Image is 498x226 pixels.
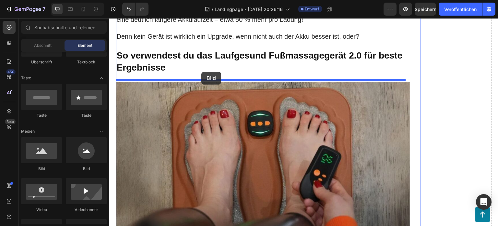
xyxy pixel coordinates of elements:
font: Bild [38,166,45,171]
button: Speichern [415,3,436,16]
font: Entwurf [305,7,319,11]
font: Landingpage - [DATE] 20:26:16 [215,7,283,12]
font: Videobanner [75,207,98,212]
div: Öffnen Sie den Intercom Messenger [476,194,492,210]
font: Bild [83,166,90,171]
font: Überschrift [31,60,52,64]
font: Taste [37,113,47,118]
button: 7 [3,3,48,16]
font: 450 [7,70,14,74]
font: Element [77,43,92,48]
font: Taste [81,113,91,118]
span: Öffnen [96,73,107,83]
font: Video [36,207,47,212]
font: Textblock [77,60,95,64]
font: Taste [21,75,31,80]
span: Öffnen [96,126,107,137]
font: / [212,7,213,12]
div: Rückgängig/Wiederholen [122,3,148,16]
input: Suchabschnitte und -elemente [21,21,107,34]
font: Speichern [415,7,436,12]
font: Abschnitt [34,43,52,48]
font: Medien [21,129,35,134]
font: 7 [42,6,45,12]
button: Veröffentlichen [439,3,482,16]
iframe: Designbereich [109,18,498,226]
font: Veröffentlichen [444,7,477,12]
font: Beta [6,119,14,124]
